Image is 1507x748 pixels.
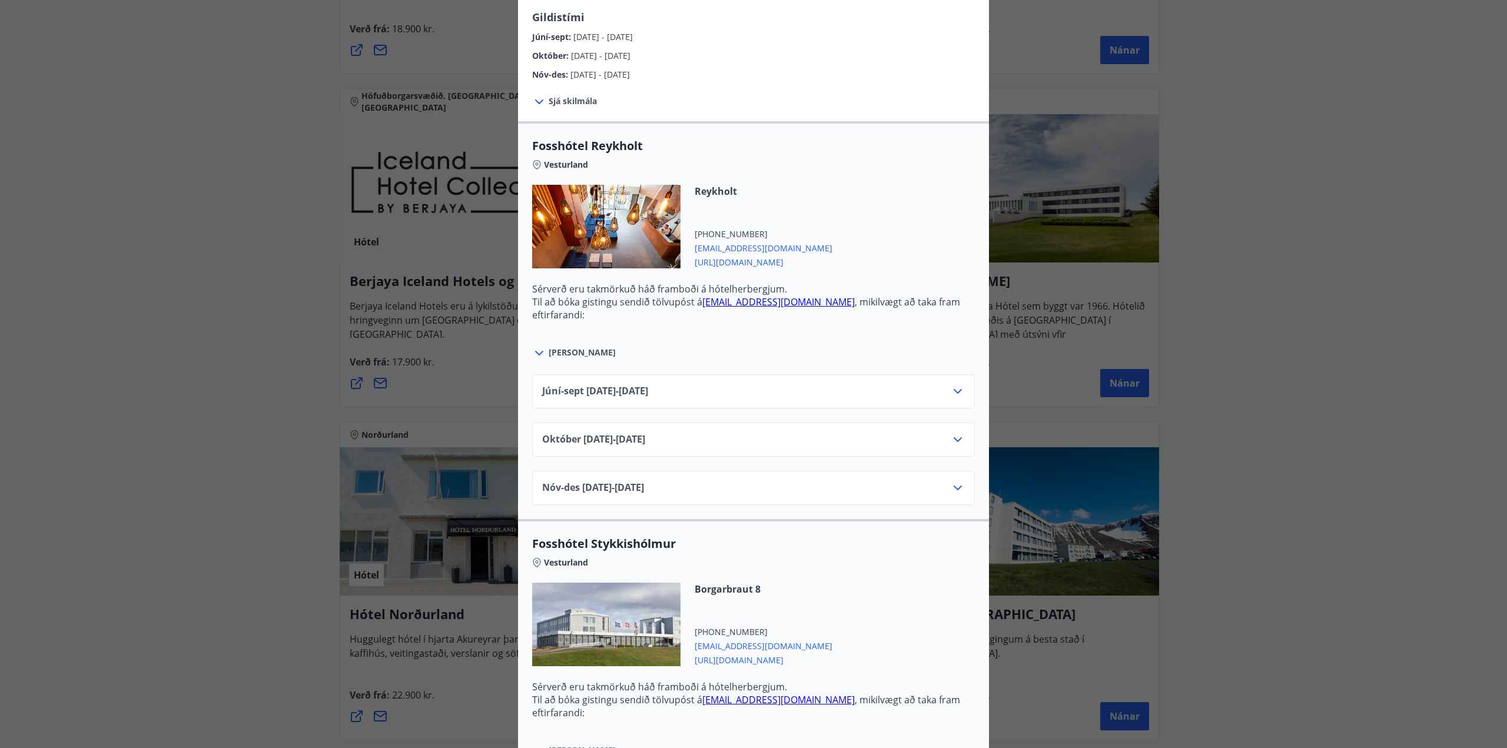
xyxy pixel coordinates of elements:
[695,185,832,198] span: Reykholt
[695,254,832,268] span: [URL][DOMAIN_NAME]
[695,228,832,240] span: [PHONE_NUMBER]
[544,159,588,171] span: Vesturland
[573,31,633,42] span: [DATE] - [DATE]
[532,295,975,321] p: Til að bóka gistingu sendið tölvupóst á , mikilvægt að taka fram eftirfarandi:
[695,240,832,254] span: [EMAIL_ADDRESS][DOMAIN_NAME]
[532,69,570,80] span: Nóv-des :
[542,384,648,398] span: Júní-sept [DATE] - [DATE]
[532,50,571,61] span: Október :
[532,282,975,295] p: Sérverð eru takmörkuð háð framboði á hótelherbergjum.
[532,10,585,24] span: Gildistími
[532,31,573,42] span: Júní-sept :
[542,433,645,447] span: Október [DATE] - [DATE]
[549,95,597,107] span: Sjá skilmála
[556,331,975,344] li: Greiðsla sé með Ferðaávísun Stéttarfélaganna
[702,295,855,308] a: [EMAIL_ADDRESS][DOMAIN_NAME]
[532,138,975,154] span: Fosshótel Reykholt
[570,69,630,80] span: [DATE] - [DATE]
[549,347,616,358] span: [PERSON_NAME]
[571,50,630,61] span: [DATE] - [DATE]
